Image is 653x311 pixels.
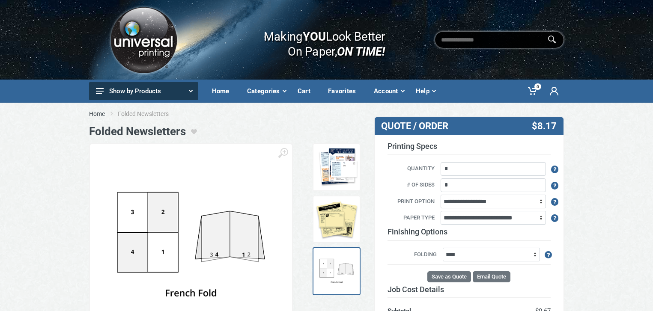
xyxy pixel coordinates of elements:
[89,110,564,118] nav: breadcrumb
[107,4,179,76] img: Logo.png
[522,80,544,103] a: 0
[315,198,358,241] img: Bulletin
[241,82,292,100] div: Categories
[322,80,368,103] a: Favorites
[381,197,439,207] label: Print Option
[247,21,385,59] div: Making Look Better On Paper,
[410,82,441,100] div: Help
[303,29,326,44] b: YOU
[315,146,358,189] img: Newletter
[313,143,361,191] a: Newletter
[534,83,541,90] span: 0
[388,250,441,260] label: Folding
[89,82,198,100] button: Show by Products
[292,80,322,103] a: Cart
[337,44,385,59] i: ON TIME!
[381,164,439,174] label: Quantity
[206,80,241,103] a: Home
[388,142,551,155] h3: Printing Specs
[313,247,361,295] a: Fold Example
[89,125,186,138] h1: Folded Newsletters
[381,213,439,223] label: Paper Type
[313,195,361,243] a: Bulletin
[292,82,322,100] div: Cart
[206,82,241,100] div: Home
[322,82,368,100] div: Favorites
[315,250,358,293] img: Fold Example
[381,121,494,132] h3: QUOTE / ORDER
[381,181,439,190] label: # of sides
[388,285,551,294] h3: Job Cost Details
[89,110,105,118] a: Home
[532,121,557,132] span: $8.17
[473,271,510,282] button: Email Quote
[388,227,551,241] h3: Finishing Options
[118,110,182,118] li: Folded Newsletters
[427,271,471,282] button: Save as Quote
[368,82,410,100] div: Account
